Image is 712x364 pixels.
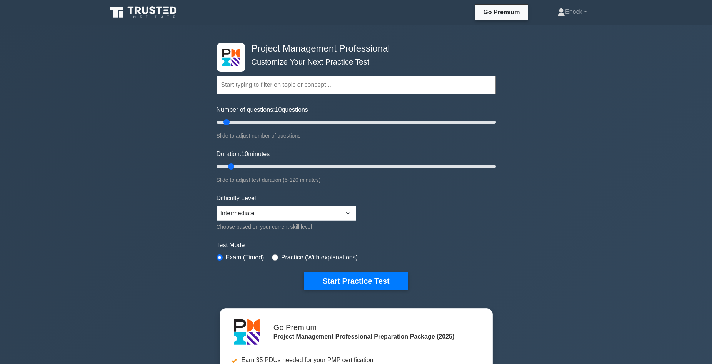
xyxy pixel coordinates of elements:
div: Choose based on your current skill level [217,222,356,231]
div: Slide to adjust number of questions [217,131,496,140]
label: Number of questions: questions [217,105,308,115]
label: Practice (With explanations) [281,253,358,262]
label: Difficulty Level [217,194,256,203]
label: Duration: minutes [217,150,270,159]
input: Start typing to filter on topic or concept... [217,76,496,94]
label: Test Mode [217,241,496,250]
div: Slide to adjust test duration (5-120 minutes) [217,175,496,184]
button: Start Practice Test [304,272,408,290]
a: Go Premium [479,7,524,17]
label: Exam (Timed) [226,253,264,262]
h4: Project Management Professional [248,43,458,54]
a: Enock [539,4,605,20]
span: 10 [275,106,282,113]
span: 10 [241,151,248,157]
